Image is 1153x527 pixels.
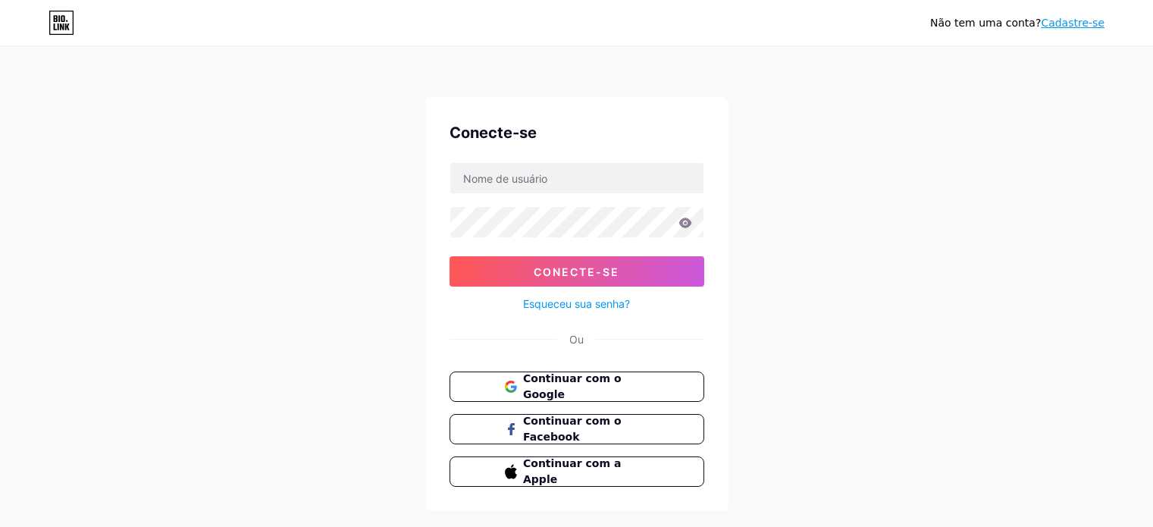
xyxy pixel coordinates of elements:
input: Nome de usuário [450,163,703,193]
font: Conecte-se [534,265,619,278]
font: Não tem uma conta? [930,17,1041,29]
button: Continuar com o Facebook [450,414,704,444]
font: Continuar com o Facebook [523,415,622,443]
a: Cadastre-se [1041,17,1104,29]
font: Esqueceu sua senha? [523,297,630,310]
font: Ou [569,333,584,346]
font: Continuar com o Google [523,372,622,400]
button: Continuar com a Apple [450,456,704,487]
font: Conecte-se [450,124,537,142]
a: Esqueceu sua senha? [523,296,630,312]
font: Continuar com a Apple [523,457,621,485]
button: Conecte-se [450,256,704,287]
button: Continuar com o Google [450,372,704,402]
